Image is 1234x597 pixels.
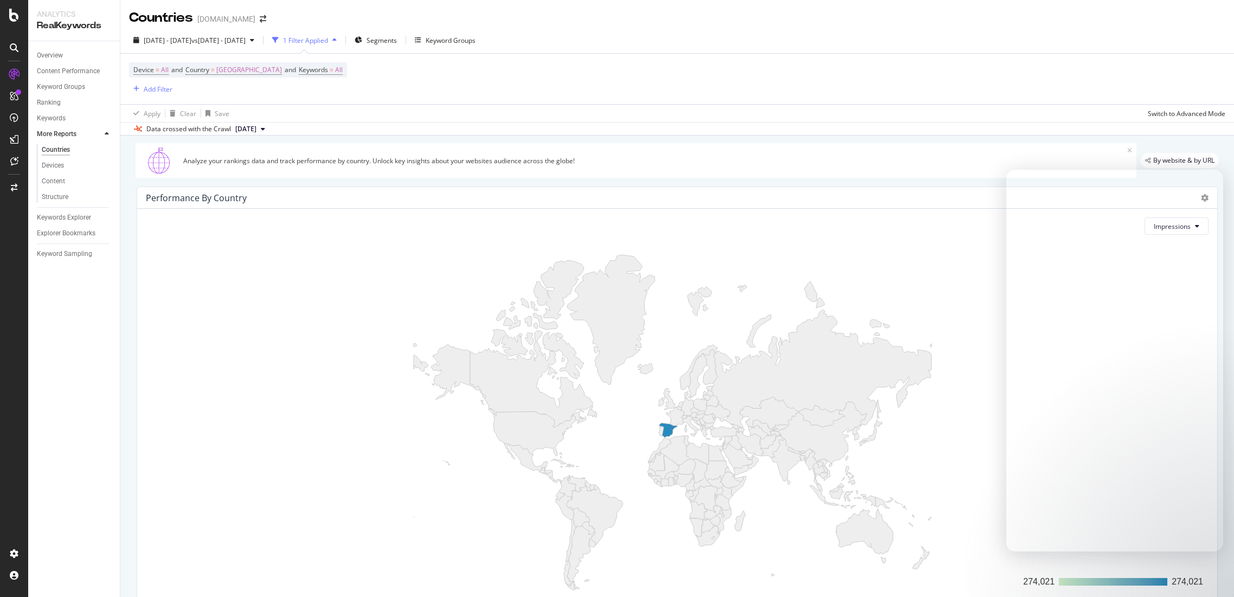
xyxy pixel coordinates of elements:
[42,160,64,171] div: Devices
[1023,575,1055,588] div: 274,021
[37,248,112,260] a: Keyword Sampling
[37,228,95,239] div: Explorer Bookmarks
[144,85,172,94] div: Add Filter
[144,109,160,118] div: Apply
[285,65,296,74] span: and
[37,66,100,77] div: Content Performance
[129,82,172,95] button: Add Filter
[129,105,160,122] button: Apply
[42,160,112,171] a: Devices
[37,97,112,108] a: Ranking
[211,65,215,74] span: =
[180,109,196,118] div: Clear
[37,113,112,124] a: Keywords
[1143,105,1225,122] button: Switch to Advanced Mode
[129,31,259,49] button: [DATE] - [DATE]vs[DATE] - [DATE]
[268,31,341,49] button: 1 Filter Applied
[140,147,179,174] img: 1GusSBFZZAnHA7zLEg47bDqG2kt9RcmYEu+aKkSRu3AaxSDZ9X71ELQjEAcnUZcSIrNMcgw9IrD2IJjLV5mxQSv0LGqQkmPZE...
[42,144,70,156] div: Countries
[367,36,397,45] span: Segments
[350,31,401,49] button: Segments
[42,176,65,187] div: Content
[330,65,333,74] span: =
[37,129,76,140] div: More Reports
[37,50,63,61] div: Overview
[37,212,91,223] div: Keywords Explorer
[1006,170,1223,551] iframe: Intercom live chat
[37,228,112,239] a: Explorer Bookmarks
[201,105,229,122] button: Save
[299,65,328,74] span: Keywords
[260,15,266,23] div: arrow-right-arrow-left
[235,124,256,134] span: 2025 Sep. 22nd
[42,191,112,203] a: Structure
[129,9,193,27] div: Countries
[426,36,475,45] div: Keyword Groups
[216,62,282,78] span: [GEOGRAPHIC_DATA]
[1197,560,1223,586] iframe: Intercom live chat
[42,144,112,156] a: Countries
[37,97,61,108] div: Ranking
[37,212,112,223] a: Keywords Explorer
[37,113,66,124] div: Keywords
[146,192,247,203] div: Performance by country
[161,62,169,78] span: All
[1153,157,1214,164] span: By website & by URL
[183,156,1127,165] div: Analyze your rankings data and track performance by country. Unlock key insights about your websi...
[37,66,112,77] a: Content Performance
[37,129,101,140] a: More Reports
[42,176,112,187] a: Content
[191,36,246,45] span: vs [DATE] - [DATE]
[1148,109,1225,118] div: Switch to Advanced Mode
[231,123,269,136] button: [DATE]
[410,31,480,49] button: Keyword Groups
[156,65,159,74] span: =
[37,20,111,32] div: RealKeywords
[335,62,343,78] span: All
[37,50,112,61] a: Overview
[1172,575,1203,588] div: 274,021
[37,81,112,93] a: Keyword Groups
[37,9,111,20] div: Analytics
[37,248,92,260] div: Keyword Sampling
[197,14,255,24] div: [DOMAIN_NAME]
[283,36,328,45] div: 1 Filter Applied
[42,191,68,203] div: Structure
[146,124,231,134] div: Data crossed with the Crawl
[1141,153,1219,168] div: legacy label
[133,65,154,74] span: Device
[171,65,183,74] span: and
[37,81,85,93] div: Keyword Groups
[185,65,209,74] span: Country
[144,36,191,45] span: [DATE] - [DATE]
[165,105,196,122] button: Clear
[215,109,229,118] div: Save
